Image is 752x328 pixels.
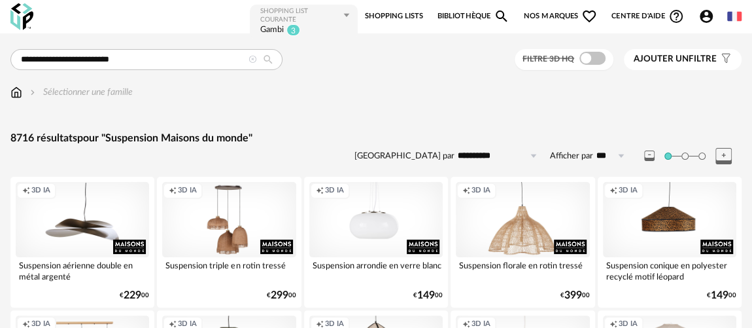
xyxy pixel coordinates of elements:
label: Afficher par [550,151,593,162]
img: svg+xml;base64,PHN2ZyB3aWR0aD0iMTYiIGhlaWdodD0iMTciIHZpZXdCb3g9IjAgMCAxNiAxNyIgZmlsbD0ibm9uZSIgeG... [10,86,22,99]
span: 299 [271,291,288,300]
img: fr [727,9,742,24]
span: Nos marques [524,3,597,29]
span: filtre [634,54,717,65]
label: [GEOGRAPHIC_DATA] par [354,151,454,162]
span: 3D IA [178,186,197,196]
img: svg+xml;base64,PHN2ZyB3aWR0aD0iMTYiIGhlaWdodD0iMTYiIHZpZXdCb3g9IjAgMCAxNiAxNiIgZmlsbD0ibm9uZSIgeG... [27,86,38,99]
a: Creation icon 3D IA Suspension arrondie en verre blanc €14900 [304,177,448,308]
div: Shopping List courante [260,7,342,24]
span: Creation icon [316,186,324,196]
div: Suspension triple en rotin tressé [162,257,296,283]
span: Account Circle icon [698,9,714,24]
div: Sélectionner une famille [27,86,133,99]
div: Suspension conique en polyester recyclé motif léopard [603,257,736,283]
span: Heart Outline icon [581,9,597,24]
a: Creation icon 3D IA Suspension aérienne double en métal argenté €22900 [10,177,154,308]
div: Suspension florale en rotin tressé [456,257,589,283]
span: Ajouter un [634,54,689,64]
span: Magnify icon [494,9,509,24]
div: € 00 [413,291,443,300]
span: 3D IA [471,186,490,196]
span: pour "Suspension Maisons du monde" [77,133,252,143]
span: 229 [124,291,141,300]
span: 149 [711,291,728,300]
span: Creation icon [169,186,177,196]
div: Gambi [260,24,284,37]
div: € 00 [267,291,296,300]
span: 3D IA [325,186,344,196]
a: Creation icon 3D IA Suspension florale en rotin tressé €39900 [451,177,594,308]
a: Creation icon 3D IA Suspension triple en rotin tressé €29900 [157,177,301,308]
a: Creation icon 3D IA Suspension conique en polyester recyclé motif léopard €14900 [598,177,742,308]
div: 8716 résultats [10,132,742,145]
span: Account Circle icon [698,9,720,24]
div: € 00 [707,291,736,300]
div: € 00 [120,291,149,300]
a: BibliothèqueMagnify icon [437,3,509,29]
sup: 3 [286,24,300,36]
span: Filter icon [717,54,732,65]
span: Filtre 3D HQ [522,55,574,63]
button: Ajouter unfiltre Filter icon [624,49,742,70]
span: 399 [564,291,582,300]
a: Shopping Lists [365,3,423,29]
div: Suspension aérienne double en métal argenté [16,257,149,283]
span: 3D IA [619,186,638,196]
span: 149 [417,291,435,300]
div: Suspension arrondie en verre blanc [309,257,443,283]
div: € 00 [560,291,590,300]
span: Help Circle Outline icon [668,9,684,24]
span: Creation icon [462,186,470,196]
img: OXP [10,3,33,30]
span: Creation icon [22,186,30,196]
span: Centre d'aideHelp Circle Outline icon [611,9,684,24]
span: 3D IA [31,186,50,196]
span: Creation icon [609,186,617,196]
